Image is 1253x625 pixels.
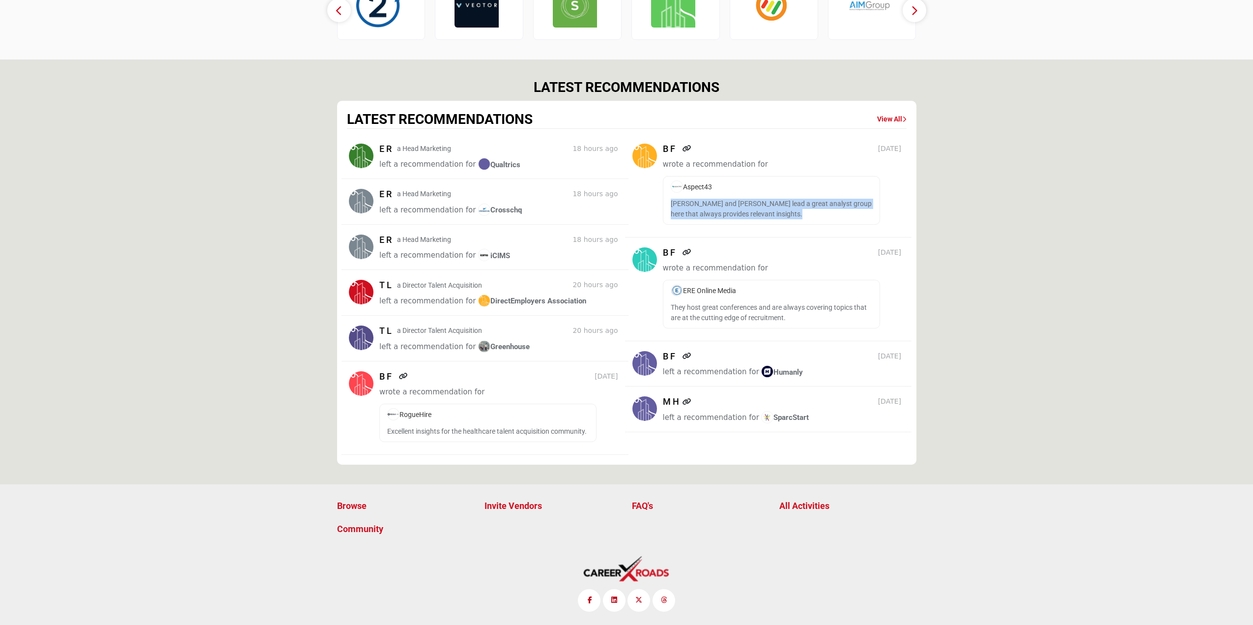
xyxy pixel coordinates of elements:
[478,204,490,216] img: image
[478,296,586,308] a: imageDirectEmployers Association
[632,250,657,274] img: avtar-image
[397,326,482,336] p: a Director Talent Acquisition
[349,371,373,396] img: avtar-image
[632,146,657,171] img: avtar-image
[478,205,522,217] a: imageCrosschq
[379,144,395,154] h5: E R
[478,206,522,214] span: Crosschq
[572,235,621,245] span: 18 hours ago
[779,499,916,512] a: All Activities
[478,159,520,171] a: imageQualtrics
[671,185,712,193] span: Aspect43
[572,189,621,199] span: 18 hours ago
[337,499,474,512] a: Browse
[572,144,621,154] span: 18 hours ago
[387,411,431,418] a: imageRogueHire
[761,370,803,379] span: Humanly
[582,555,671,583] img: No Site Logo
[397,144,451,154] p: a Head Marketing
[761,416,809,424] span: SparcStart
[663,370,759,379] span: left a recommendation for
[878,354,904,364] span: [DATE]
[387,411,431,418] span: RogueHire
[349,326,373,350] img: avtar-image
[379,387,484,396] span: wrote a recommendation for
[578,589,600,612] a: Facebook Link
[761,414,773,426] img: image
[663,250,680,261] h5: B F
[761,368,773,380] img: image
[478,295,490,307] img: image
[878,250,904,260] span: [DATE]
[349,189,373,213] img: avtar-image
[572,326,621,336] span: 20 hours ago
[379,206,476,214] span: left a recommendation for
[761,369,803,381] a: imageHumanly
[478,297,586,305] span: DirectEmployers Association
[878,399,904,409] span: [DATE]
[397,189,451,199] p: a Head Marketing
[663,399,680,410] h5: M H
[663,266,768,275] span: wrote a recommendation for
[379,280,395,291] h5: T L
[595,371,621,382] span: [DATE]
[349,235,373,259] img: avtar-image
[627,589,650,612] a: Twitter Link
[671,185,712,193] a: imageAspect43
[632,399,657,423] img: avtar-image
[387,408,399,420] img: image
[478,250,510,262] a: imageiCIMS
[397,280,482,291] p: a Director Talent Acquisition
[379,342,476,351] span: left a recommendation for
[761,415,809,427] a: imageSparcStart
[478,340,490,353] img: image
[379,251,476,260] span: left a recommendation for
[534,79,719,96] h2: LATEST RECOMMENDATIONS
[671,289,736,297] span: ERE Online Media
[478,160,520,169] span: Qualtrics
[663,354,680,364] h5: B F
[671,183,683,195] img: image
[671,287,683,299] img: image
[379,160,476,169] span: left a recommendation for
[632,354,657,378] img: avtar-image
[379,297,476,305] span: left a recommendation for
[397,235,451,245] p: a Head Marketing
[671,305,872,326] p: They host great conferences and are always covering topics that are at the cutting edge of recrui...
[478,341,530,354] a: imageGreenhouse
[387,426,589,437] p: Excellent insights for the healthcare talent acquisition community.
[671,289,736,297] a: imageERE Online Media
[484,499,622,512] a: Invite Vendors
[478,249,490,261] img: image
[663,146,680,157] h5: B F
[663,162,768,171] span: wrote a recommendation for
[478,251,510,260] span: iCIMS
[671,201,872,222] p: [PERSON_NAME] and [PERSON_NAME] lead a great analyst group here that always provides relevant ins...
[878,146,904,156] span: [DATE]
[337,522,474,536] a: Community
[349,144,373,168] img: avtar-image
[379,189,395,200] h5: E R
[349,280,373,304] img: avtar-image
[379,235,395,245] h5: E R
[877,115,907,124] a: View All
[379,326,395,336] h5: T L
[347,111,533,128] h2: LATEST RECOMMENDATIONS
[379,371,397,382] h5: B F
[603,589,626,612] a: LinkedIn Link
[478,158,490,170] img: image
[663,416,759,424] span: left a recommendation for
[572,280,621,290] span: 20 hours ago
[478,342,530,351] span: Greenhouse
[632,499,769,512] a: FAQ's
[653,589,675,612] a: Threads Link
